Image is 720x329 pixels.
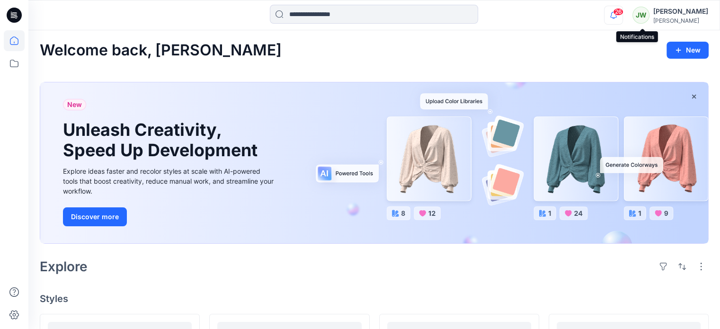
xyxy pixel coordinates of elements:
button: Discover more [63,207,127,226]
button: New [667,42,709,59]
div: [PERSON_NAME] [653,17,708,24]
span: 26 [613,8,623,16]
h2: Explore [40,259,88,274]
span: New [67,99,82,110]
a: Discover more [63,207,276,226]
div: JW [632,7,649,24]
h2: Welcome back, [PERSON_NAME] [40,42,282,59]
h1: Unleash Creativity, Speed Up Development [63,120,262,160]
div: [PERSON_NAME] [653,6,708,17]
div: Explore ideas faster and recolor styles at scale with AI-powered tools that boost creativity, red... [63,166,276,196]
h4: Styles [40,293,709,304]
